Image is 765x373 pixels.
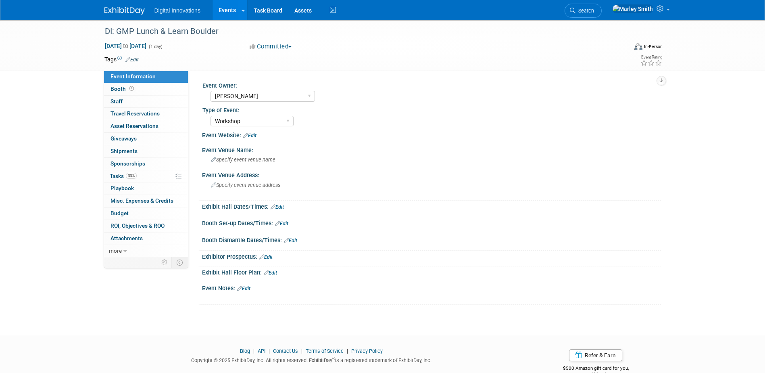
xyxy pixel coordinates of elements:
a: ROI, Objectives & ROO [104,220,188,232]
img: ExhibitDay [104,7,145,15]
a: Tasks33% [104,170,188,182]
a: Giveaways [104,133,188,145]
span: Specify event venue address [211,182,280,188]
div: DI: GMP Lunch & Learn Boulder [102,24,615,39]
button: Committed [247,42,295,51]
sup: ® [332,356,335,361]
a: Refer & Earn [569,349,622,361]
span: | [267,348,272,354]
a: Edit [264,270,277,276]
span: | [345,348,350,354]
a: Edit [271,204,284,210]
a: Shipments [104,145,188,157]
span: Asset Reservations [110,123,158,129]
span: | [251,348,256,354]
span: to [122,43,129,49]
div: Booth Set-up Dates/Times: [202,217,661,228]
div: Event Format [580,42,663,54]
a: Sponsorships [104,158,188,170]
span: Sponsorships [110,160,145,167]
span: 33% [126,173,137,179]
span: Giveaways [110,135,137,142]
span: Event Information [110,73,156,80]
span: Shipments [110,148,138,154]
div: Event Venue Address: [202,169,661,179]
a: Asset Reservations [104,120,188,132]
a: more [104,245,188,257]
td: Personalize Event Tab Strip [158,257,172,268]
span: Budget [110,210,129,216]
a: Search [565,4,602,18]
div: Booth Dismantle Dates/Times: [202,234,661,245]
div: Event Venue Name: [202,144,661,154]
span: Search [575,8,594,14]
span: Booth [110,86,135,92]
span: [DATE] [DATE] [104,42,147,50]
span: | [299,348,304,354]
td: Toggle Event Tabs [171,257,188,268]
a: Terms of Service [306,348,344,354]
span: Digital Innovations [154,7,200,14]
img: Marley Smith [612,4,653,13]
div: Exhibitor Prospectus: [202,251,661,261]
a: Edit [237,286,250,291]
a: Edit [284,238,297,243]
span: Specify event venue name [211,157,275,163]
div: Event Rating [640,55,662,59]
span: more [109,247,122,254]
span: Playbook [110,185,134,191]
a: Event Information [104,71,188,83]
span: ROI, Objectives & ROO [110,222,165,229]
a: Booth [104,83,188,95]
span: Staff [110,98,123,105]
a: Playbook [104,182,188,195]
td: Tags [104,55,139,63]
span: Tasks [110,173,137,179]
span: Misc. Expenses & Credits [110,197,173,204]
div: Event Website: [202,129,661,140]
span: (1 day) [148,44,163,49]
a: Edit [275,221,288,226]
span: Attachments [110,235,143,241]
a: Edit [125,57,139,63]
img: Format-Inperson.png [634,43,642,50]
div: Exhibit Hall Dates/Times: [202,201,661,211]
a: Staff [104,96,188,108]
a: Edit [243,133,256,138]
a: Contact Us [273,348,298,354]
a: Misc. Expenses & Credits [104,195,188,207]
span: Booth not reserved yet [128,86,135,92]
a: Travel Reservations [104,108,188,120]
div: Type of Event: [202,104,657,114]
a: Budget [104,207,188,220]
a: API [258,348,265,354]
div: Event Owner: [202,80,657,90]
a: Privacy Policy [351,348,383,354]
span: Travel Reservations [110,110,160,117]
div: Copyright © 2025 ExhibitDay, Inc. All rights reserved. ExhibitDay is a registered trademark of Ex... [104,355,519,364]
a: Edit [259,254,273,260]
div: In-Person [644,44,663,50]
a: Blog [240,348,250,354]
a: Attachments [104,233,188,245]
div: Event Notes: [202,282,661,293]
div: Exhibit Hall Floor Plan: [202,266,661,277]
